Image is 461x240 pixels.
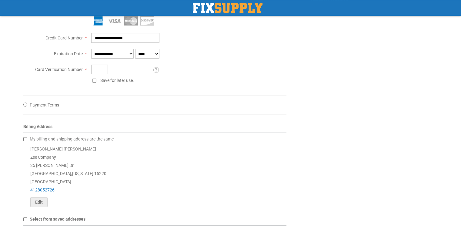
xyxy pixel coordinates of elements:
[91,16,105,25] img: American Express
[23,123,287,133] div: Billing Address
[30,137,114,141] span: My billing and shipping address are the same
[30,188,55,192] a: 4128052726
[30,217,85,221] span: Select from saved addresses
[23,145,287,207] div: [PERSON_NAME] [PERSON_NAME] Zee Company 25 [PERSON_NAME] Dr [GEOGRAPHIC_DATA] , 15220 [GEOGRAPHIC...
[30,103,59,107] span: Payment Terms
[193,3,262,13] a: store logo
[193,3,262,13] img: Fix Industrial Supply
[108,16,122,25] img: Visa
[72,171,93,176] span: [US_STATE]
[35,200,43,205] span: Edit
[140,16,154,25] img: Discover
[35,67,83,72] span: Card Verification Number
[30,197,48,207] button: Edit
[45,35,83,40] span: Credit Card Number
[100,78,134,83] span: Save for later use.
[54,51,83,56] span: Expiration Date
[124,16,138,25] img: MasterCard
